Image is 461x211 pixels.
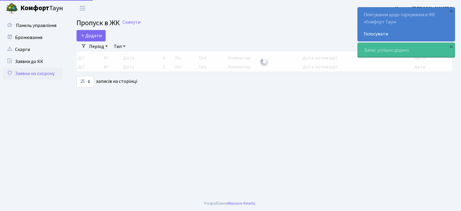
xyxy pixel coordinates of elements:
[3,20,63,32] a: Панель управління
[358,8,455,41] div: Опитування щодо паркування в ЖК «Комфорт Таун»
[20,3,49,13] b: Комфорт
[395,5,454,12] a: Цитрус [PERSON_NAME] А.
[3,68,63,80] a: Заявки на охорону
[364,30,449,38] a: Голосувати
[228,200,256,206] a: Massive Kinetic
[3,32,63,44] a: Бронювання
[3,44,63,56] a: Скарги
[16,22,56,29] span: Панель управління
[77,18,120,28] span: Пропуск в ЖК
[260,57,269,67] img: Обробка...
[122,20,140,25] a: Скинути
[448,44,454,50] div: ×
[204,200,257,207] div: Розроблено .
[358,43,455,57] div: Запис успішно додано.
[87,41,110,52] a: Період
[20,3,63,14] span: Таун
[80,32,102,39] span: Додати
[111,41,128,52] a: Тип
[6,2,18,14] img: logo.png
[448,8,454,14] div: ×
[77,30,106,41] a: Додати
[77,76,137,87] label: записів на сторінці
[3,56,63,68] a: Заявки до КК
[77,76,94,87] select: записів на сторінці
[75,3,90,13] button: Переключити навігацію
